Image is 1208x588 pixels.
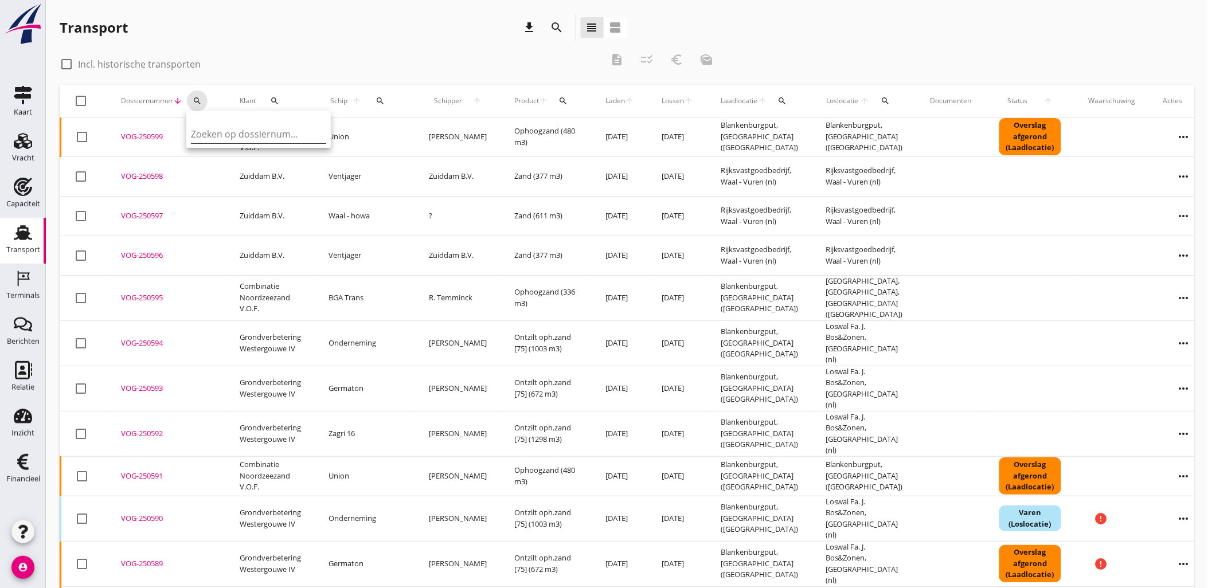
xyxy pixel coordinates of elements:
[121,558,212,570] div: VOG-250589
[1168,418,1200,450] i: more_horiz
[707,275,812,320] td: Blankenburgput, [GEOGRAPHIC_DATA] ([GEOGRAPHIC_DATA])
[592,366,648,411] td: [DATE]
[605,96,625,106] span: Laden
[1168,327,1200,359] i: more_horiz
[226,320,315,366] td: Grondverbetering Westergouwe IV
[173,96,182,105] i: arrow_downward
[121,338,212,349] div: VOG-250594
[501,236,592,275] td: Zand (377 m3)
[226,366,315,411] td: Grondverbetering Westergouwe IV
[415,541,501,586] td: [PERSON_NAME]
[648,366,707,411] td: [DATE]
[1168,460,1200,492] i: more_horiz
[415,196,501,236] td: ?
[662,96,684,106] span: Lossen
[1094,512,1108,526] i: error
[859,96,870,105] i: arrow_upward
[826,96,859,106] span: Loslocatie
[6,475,40,483] div: Financieel
[226,541,315,586] td: Grondverbetering Westergouwe IV
[501,541,592,586] td: Ontzilt oph.zand [75] (672 m3)
[592,196,648,236] td: [DATE]
[592,117,648,157] td: [DATE]
[592,275,648,320] td: [DATE]
[121,250,212,261] div: VOG-250596
[11,556,34,579] i: account_circle
[501,320,592,366] td: Ontzilt oph.zand [75] (1003 m3)
[501,496,592,541] td: Ontzilt oph.zand [75] (1003 m3)
[6,292,40,299] div: Terminals
[648,117,707,157] td: [DATE]
[592,541,648,586] td: [DATE]
[315,411,415,456] td: Zagri 16
[415,411,501,456] td: [PERSON_NAME]
[121,96,173,106] span: Dossiernummer
[315,320,415,366] td: Onderneming
[226,456,315,496] td: Combinatie Noordzeezand V.O.F.
[193,96,202,105] i: search
[721,96,758,106] span: Laadlocatie
[12,154,34,162] div: Vracht
[429,96,467,106] span: Schipper
[648,496,707,541] td: [DATE]
[315,156,415,196] td: Ventjager
[501,196,592,236] td: Zand (611 m3)
[592,156,648,196] td: [DATE]
[11,383,34,391] div: Relatie
[999,96,1036,106] span: Status
[7,338,40,345] div: Berichten
[1168,503,1200,535] i: more_horiz
[812,275,917,320] td: [GEOGRAPHIC_DATA], [GEOGRAPHIC_DATA], [GEOGRAPHIC_DATA] ([GEOGRAPHIC_DATA])
[931,96,972,106] div: Documenten
[226,496,315,541] td: Grondverbetering Westergouwe IV
[415,156,501,196] td: Zuiddam B.V.
[315,456,415,496] td: Union
[707,456,812,496] td: Blankenburgput, [GEOGRAPHIC_DATA] ([GEOGRAPHIC_DATA])
[707,196,812,236] td: Rijksvastgoedbedrijf, Waal - Vuren (nl)
[881,96,890,105] i: search
[707,496,812,541] td: Blankenburgput, [GEOGRAPHIC_DATA] ([GEOGRAPHIC_DATA])
[648,196,707,236] td: [DATE]
[226,196,315,236] td: Zuiddam B.V.
[121,428,212,440] div: VOG-250592
[315,541,415,586] td: Germaton
[707,541,812,586] td: Blankenburgput, [GEOGRAPHIC_DATA] ([GEOGRAPHIC_DATA])
[1168,160,1200,193] i: more_horiz
[415,275,501,320] td: R. Temminck
[684,96,693,105] i: arrow_upward
[270,96,279,105] i: search
[121,292,212,304] div: VOG-250595
[315,196,415,236] td: Waal - howa
[999,457,1061,495] div: Overslag afgerond (Laadlocatie)
[501,456,592,496] td: Ophoogzand (480 m3)
[415,236,501,275] td: Zuiddam B.V.
[999,118,1061,155] div: Overslag afgerond (Laadlocatie)
[523,21,537,34] i: download
[376,96,385,105] i: search
[648,320,707,366] td: [DATE]
[648,541,707,586] td: [DATE]
[592,496,648,541] td: [DATE]
[550,21,564,34] i: search
[415,117,501,157] td: [PERSON_NAME]
[329,96,350,106] span: Schip
[501,366,592,411] td: Ontzilt oph.zand [75] (672 m3)
[415,320,501,366] td: [PERSON_NAME]
[648,275,707,320] td: [DATE]
[812,196,917,236] td: Rijksvastgoedbedrijf, Waal - Vuren (nl)
[1094,557,1108,571] i: error
[648,236,707,275] td: [DATE]
[415,366,501,411] td: [PERSON_NAME]
[707,411,812,456] td: Blankenburgput, [GEOGRAPHIC_DATA] ([GEOGRAPHIC_DATA])
[1168,200,1200,232] i: more_horiz
[778,96,787,105] i: search
[1089,96,1136,106] div: Waarschuwing
[609,21,623,34] i: view_agenda
[999,545,1061,582] div: Overslag afgerond (Laadlocatie)
[226,156,315,196] td: Zuiddam B.V.
[539,96,548,105] i: arrow_upward
[707,320,812,366] td: Blankenburgput, [GEOGRAPHIC_DATA] ([GEOGRAPHIC_DATA])
[1168,373,1200,405] i: more_horiz
[11,429,34,437] div: Inzicht
[60,18,128,37] div: Transport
